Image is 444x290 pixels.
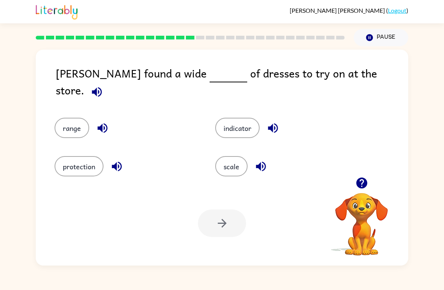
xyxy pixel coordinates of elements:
button: Pause [354,29,408,46]
button: indicator [215,118,260,138]
button: protection [55,156,103,176]
a: Logout [388,7,406,14]
div: ( ) [290,7,408,14]
button: scale [215,156,248,176]
video: Your browser must support playing .mp4 files to use Literably. Please try using another browser. [324,181,399,257]
span: [PERSON_NAME] [PERSON_NAME] [290,7,386,14]
img: Literably [36,3,78,20]
div: [PERSON_NAME] found a wide of dresses to try on at the store. [56,65,408,103]
button: range [55,118,89,138]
